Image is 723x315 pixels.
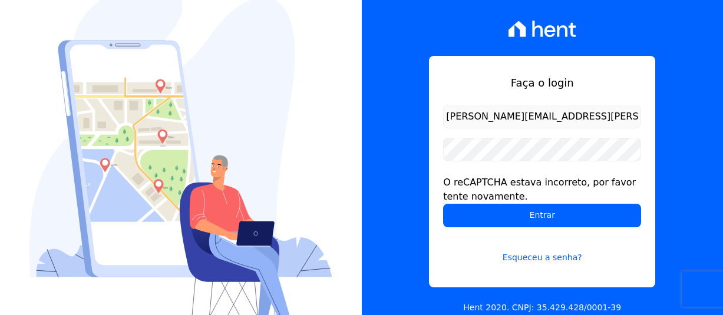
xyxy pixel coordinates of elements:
[443,175,641,204] div: O reCAPTCHA estava incorreto, por favor tente novamente.
[443,237,641,264] a: Esqueceu a senha?
[443,105,641,128] input: Email
[443,204,641,227] input: Entrar
[463,301,621,314] p: Hent 2020. CNPJ: 35.429.428/0001-39
[443,75,641,91] h1: Faça o login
